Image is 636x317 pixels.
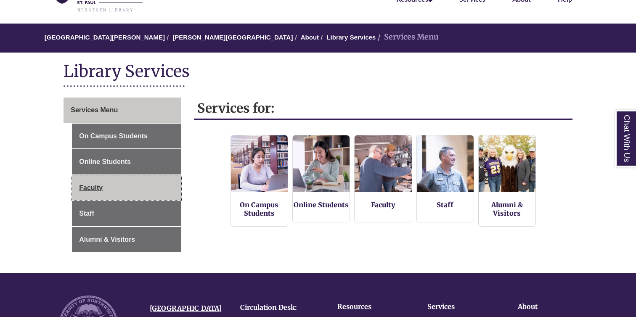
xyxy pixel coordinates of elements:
[231,135,288,192] img: On Campus Students Services
[64,61,572,83] h1: Library Services
[72,175,181,201] a: Faculty
[437,201,453,209] a: Staff
[240,201,278,217] a: On Campus Students
[72,149,181,174] a: Online Students
[72,124,181,149] a: On Campus Students
[72,227,181,252] a: Alumni & Visitors
[194,98,572,120] h2: Services for:
[491,201,523,217] a: Alumni & Visitors
[64,98,181,123] a: Services Menu
[518,303,582,311] h4: About
[72,201,181,226] a: Staff
[427,303,492,311] h4: Services
[172,34,293,41] a: [PERSON_NAME][GEOGRAPHIC_DATA]
[371,201,395,209] a: Faculty
[240,304,318,312] h4: Circulation Desk:
[376,31,439,43] li: Services Menu
[479,135,535,192] img: Alumni and Visitors Services
[71,106,118,114] span: Services Menu
[293,135,350,192] img: Online Students Services
[301,34,319,41] a: About
[337,303,402,311] h4: Resources
[150,304,222,312] a: [GEOGRAPHIC_DATA]
[64,98,181,252] div: Guide Page Menu
[45,34,165,41] a: [GEOGRAPHIC_DATA][PERSON_NAME]
[294,201,349,209] a: Online Students
[355,135,411,192] img: Faculty Resources
[326,34,376,41] a: Library Services
[417,135,474,192] img: Staff Services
